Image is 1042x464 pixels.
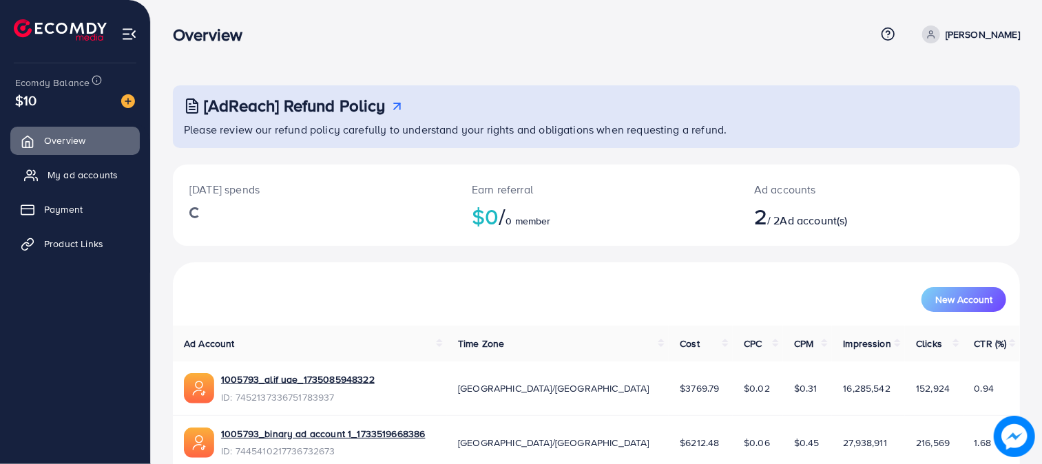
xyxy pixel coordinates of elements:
span: $0.45 [794,436,820,450]
h3: Overview [173,25,253,45]
span: 1.68 [975,436,992,450]
a: My ad accounts [10,161,140,189]
span: 2 [754,200,767,232]
span: CPC [744,337,762,350]
span: Ad Account [184,337,235,350]
span: 0.94 [975,381,994,395]
span: [GEOGRAPHIC_DATA]/[GEOGRAPHIC_DATA] [458,381,649,395]
span: New Account [935,295,992,304]
span: $0.31 [794,381,817,395]
span: Time Zone [458,337,504,350]
a: [PERSON_NAME] [917,25,1020,43]
span: 152,924 [916,381,950,395]
span: Payment [44,202,83,216]
img: ic-ads-acc.e4c84228.svg [184,373,214,403]
img: logo [14,19,107,41]
p: Earn referral [472,181,721,198]
span: Ecomdy Balance [15,76,90,89]
span: [GEOGRAPHIC_DATA]/[GEOGRAPHIC_DATA] [458,436,649,450]
p: [PERSON_NAME] [946,26,1020,43]
span: $0.06 [744,436,770,450]
img: menu [121,26,137,42]
span: $10 [15,90,37,110]
span: CTR (%) [975,337,1007,350]
h2: $0 [472,203,721,229]
span: Impression [843,337,891,350]
span: ID: 7445410217736732673 [221,444,426,458]
span: My ad accounts [48,168,118,182]
span: 16,285,542 [843,381,890,395]
p: Ad accounts [754,181,933,198]
a: 1005793_alif uae_1735085948322 [221,372,375,386]
span: Product Links [44,237,103,251]
img: image [994,416,1035,457]
span: $0.02 [744,381,770,395]
span: Ad account(s) [780,213,848,228]
span: 216,569 [916,436,950,450]
a: Overview [10,127,140,154]
span: / [499,200,506,232]
span: 0 member [506,214,551,228]
a: Product Links [10,230,140,257]
span: CPM [794,337,813,350]
p: [DATE] spends [189,181,439,198]
span: $6212.48 [680,436,719,450]
span: Cost [680,337,700,350]
img: ic-ads-acc.e4c84228.svg [184,428,214,458]
p: Please review our refund policy carefully to understand your rights and obligations when requesti... [184,121,1012,138]
img: image [121,94,135,108]
span: $3769.79 [680,381,719,395]
span: 27,938,911 [843,436,887,450]
button: New Account [921,287,1006,312]
h3: [AdReach] Refund Policy [204,96,386,116]
a: 1005793_binary ad account 1_1733519668386 [221,427,426,441]
span: Clicks [916,337,942,350]
h2: / 2 [754,203,933,229]
span: Overview [44,134,85,147]
a: Payment [10,196,140,223]
span: ID: 7452137336751783937 [221,390,375,404]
